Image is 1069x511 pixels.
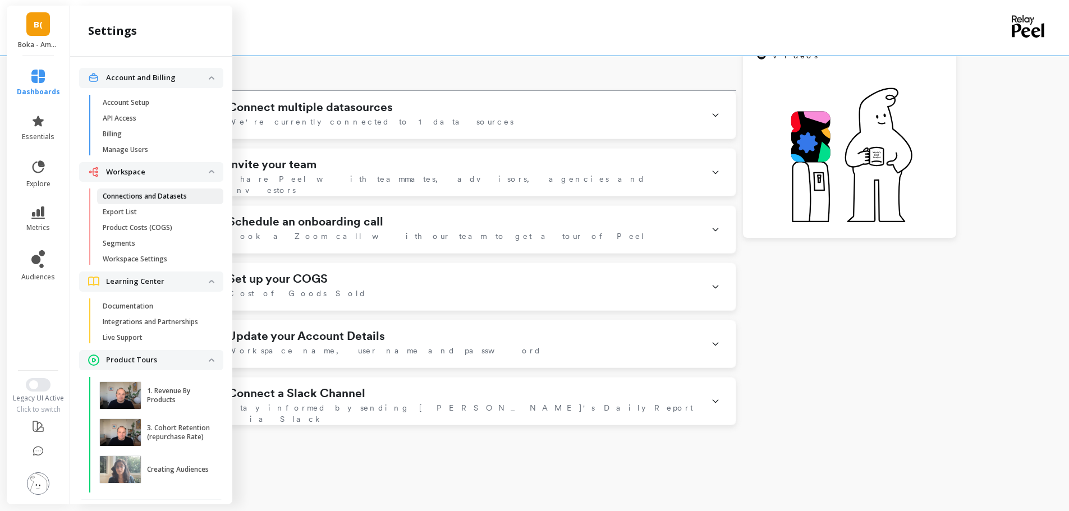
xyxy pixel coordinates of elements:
[228,158,316,171] h1: Invite your team
[6,394,71,403] div: Legacy UI Active
[26,223,50,232] span: metrics
[228,386,365,400] h1: Connect a Slack Channel
[106,276,209,287] p: Learning Center
[228,329,385,343] h1: Update your Account Details
[209,76,214,80] img: down caret icon
[103,98,149,107] p: Account Setup
[228,272,328,286] h1: Set up your COGS
[228,116,513,127] span: We're currently connected to 1 data sources
[26,378,51,392] button: Switch to New UI
[88,72,99,83] img: navigation item icon
[88,23,137,39] h2: settings
[228,100,393,114] h1: Connect multiple datasources
[228,288,366,299] span: Cost of Goods Sold
[147,423,210,441] p: 3. Cohort Retention (repurchase Rate)
[106,72,209,84] p: Account and Billing
[26,179,51,188] span: explore
[103,114,136,123] p: API Access
[34,18,43,31] span: B(
[103,192,187,201] p: Connections and Datasets
[103,223,172,232] p: Product Costs (COGS)
[103,255,167,264] p: Workspace Settings
[103,239,135,248] p: Segments
[88,355,99,366] img: navigation item icon
[106,167,209,178] p: Workspace
[209,170,214,173] img: down caret icon
[103,317,198,326] p: Integrations and Partnerships
[21,273,55,282] span: audiences
[88,277,99,286] img: navigation item icon
[228,215,383,228] h1: Schedule an onboarding call
[6,405,71,414] div: Click to switch
[103,302,153,311] p: Documentation
[103,145,148,154] p: Manage Users
[106,355,209,366] p: Product Tours
[209,358,214,362] img: down caret icon
[147,386,210,404] p: 1. Revenue By Products
[228,231,645,242] span: Book a Zoom call with our team to get a tour of Peel
[27,472,49,495] img: profile picture
[228,173,698,196] span: Share Peel with teammates, advisors, agencies and investors
[147,465,209,474] p: Creating Audiences
[103,208,137,217] p: Export List
[18,40,59,49] p: Boka - Amazon (Essor)
[88,167,99,177] img: navigation item icon
[209,280,214,283] img: down caret icon
[103,130,122,139] p: Billing
[103,333,143,342] p: Live Support
[228,345,542,356] span: Workspace name, user name and password
[22,132,54,141] span: essentials
[17,88,60,96] span: dashboards
[228,402,698,425] span: Stay informed by sending [PERSON_NAME]'s Daily Report via Slack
